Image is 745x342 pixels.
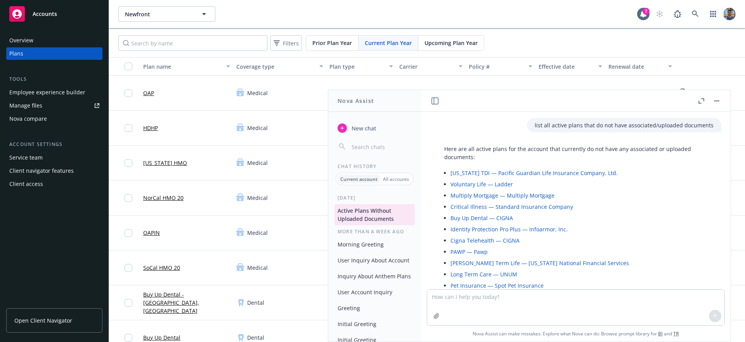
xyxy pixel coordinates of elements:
[247,89,268,97] span: Medical
[383,176,409,182] p: All accounts
[247,229,268,237] span: Medical
[118,35,267,51] input: Search by name
[473,326,679,342] span: Nova Assist can make mistakes. Explore what Nova can do: Browse prompt library for and
[334,254,415,267] button: User Inquiry About Account
[125,10,192,18] span: Newfront
[450,192,554,199] a: Multiply Mortgage — Multiply Mortgage
[247,333,264,342] span: Dental
[450,237,520,244] a: Cigna Telehealth — CIGNA
[6,178,102,190] a: Client access
[9,178,43,190] div: Client access
[608,62,664,71] div: Renewal date
[6,34,102,47] a: Overview
[143,124,158,132] a: HDHP
[14,316,72,325] span: Open Client Navigator
[334,270,415,283] button: Inquiry About Anthem Plans
[328,194,421,201] div: [DATE]
[334,121,415,135] button: New chat
[283,39,299,47] span: Filters
[643,8,650,15] div: 7
[424,39,478,47] span: Upcoming Plan Year
[698,87,710,99] a: Upload Plan Documents
[143,62,222,71] div: Plan name
[6,165,102,177] a: Client navigator features
[328,228,421,235] div: More than a week ago
[6,99,102,112] a: Manage files
[539,62,594,71] div: Effective date
[236,62,315,71] div: Coverage type
[143,290,230,315] a: Buy Up Dental - [GEOGRAPHIC_DATA], [GEOGRAPHIC_DATA]
[350,141,412,152] input: Search chats
[608,89,626,97] span: [DATE]
[334,302,415,314] button: Greeting
[450,226,568,233] a: Identity Protection Pro Plus — Infoarmor, Inc.
[673,330,679,337] a: TR
[9,86,85,99] div: Employee experience builder
[329,62,385,71] div: Plan type
[723,8,736,20] img: photo
[535,121,714,129] p: list all active plans that do not have associated/uploaded documents
[605,57,675,76] button: Renewal date
[9,34,33,47] div: Overview
[652,6,667,22] a: Start snowing
[450,181,513,188] a: Voluntary Life — Ladder
[450,248,488,255] a: PAWP — Pawp
[670,6,685,22] a: Report a Bug
[143,229,160,237] a: OAPIN
[143,89,154,97] a: OAP
[9,151,43,164] div: Service team
[444,145,714,161] p: Here are all active plans for the account that currently do not have any associated or uploaded d...
[6,47,102,60] a: Plans
[469,89,487,97] span: 637370
[466,57,535,76] button: Policy #
[6,151,102,164] a: Service team
[140,57,233,76] button: Plan name
[125,299,132,307] input: Toggle Row Selected
[143,333,180,342] a: Buy Up Dental
[350,124,376,132] span: New chat
[329,89,340,97] span: PPO
[450,203,573,210] a: Critical Illness — Standard Insurance Company
[9,165,74,177] div: Client navigator features
[6,86,102,99] a: Employee experience builder
[334,204,415,225] button: Active Plans Without Uploaded Documents
[334,286,415,299] button: User Account Inquiry
[247,194,268,202] span: Medical
[125,124,132,132] input: Toggle Row Selected
[143,194,184,202] a: NorCal HMO 20
[338,97,374,105] h1: Nova Assist
[396,57,466,76] button: Carrier
[535,57,605,76] button: Effective date
[272,38,300,49] span: Filters
[365,39,412,47] span: Current Plan Year
[326,57,396,76] button: Plan type
[33,11,57,17] span: Accounts
[6,141,102,148] div: Account settings
[678,87,691,99] a: View Plan Documents
[247,299,264,307] span: Dental
[9,47,23,60] div: Plans
[247,124,268,132] span: Medical
[334,318,415,330] button: Initial Greeting
[334,238,415,251] button: Morning Greeting
[247,159,268,167] span: Medical
[539,89,556,97] span: [DATE]
[143,264,180,272] a: SoCal HMO 20
[125,62,132,70] input: Select all
[450,271,517,278] a: Long Term Care — UNUM
[125,159,132,167] input: Toggle Row Selected
[6,75,102,83] div: Tools
[399,62,454,71] div: Carrier
[125,194,132,202] input: Toggle Row Selected
[118,6,215,22] button: Newfront
[312,39,352,47] span: Prior Plan Year
[9,99,42,112] div: Manage files
[340,176,378,182] p: Current account
[6,3,102,25] a: Accounts
[399,89,416,97] span: CIGNA
[469,62,524,71] div: Policy #
[705,6,721,22] a: Switch app
[688,6,703,22] a: Search
[125,264,132,272] input: Toggle Row Selected
[125,229,132,237] input: Toggle Row Selected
